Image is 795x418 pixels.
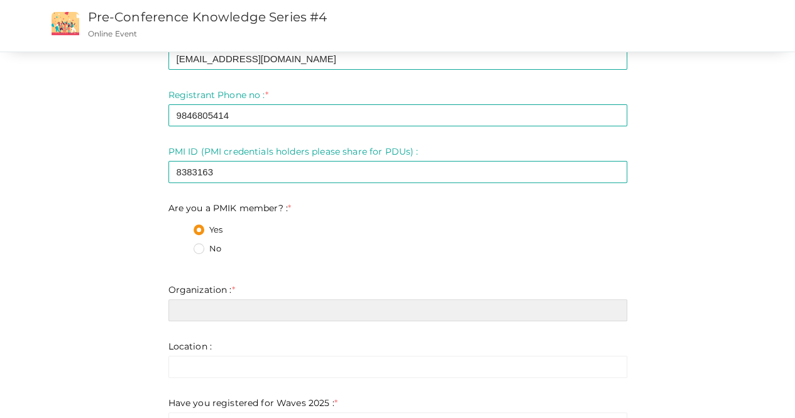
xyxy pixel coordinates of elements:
label: PMI ID (PMI credentials holders please share for PDUs) : [168,145,419,158]
label: Registrant Phone no : [168,89,268,101]
label: Organization : [168,283,235,296]
input: Enter registrant email here. [168,48,627,70]
img: event2.png [52,12,79,35]
label: Are you a PMIK member? : [168,202,292,214]
p: Online Event [88,28,486,39]
a: Pre-Conference Knowledge Series #4 [88,9,327,25]
label: No [194,243,221,255]
label: Location : [168,340,212,353]
label: Yes [194,224,222,236]
input: Enter registrant phone no here. [168,104,627,126]
label: Have you registered for Waves 2025 : [168,397,337,409]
